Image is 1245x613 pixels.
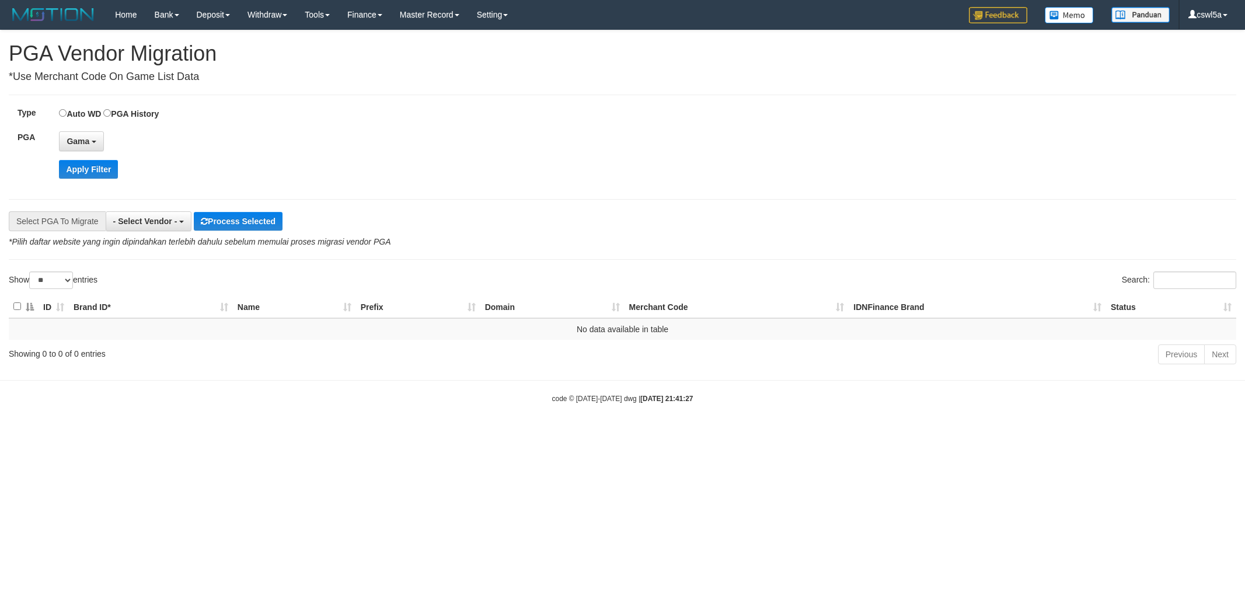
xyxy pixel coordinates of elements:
[9,318,1236,340] td: No data available in table
[356,295,480,318] th: Prefix: activate to sort column ascending
[59,109,67,117] input: Auto WD
[59,160,118,179] button: Apply Filter
[39,295,69,318] th: ID: activate to sort column ascending
[640,395,693,403] strong: [DATE] 21:41:27
[113,217,177,226] span: - Select Vendor -
[59,131,104,151] button: Gama
[1158,344,1205,364] a: Previous
[969,7,1027,23] img: Feedback.jpg
[1111,7,1170,23] img: panduan.png
[1153,271,1236,289] input: Search:
[9,343,510,360] div: Showing 0 to 0 of 0 entries
[9,71,1236,83] h4: *Use Merchant Code On Game List Data
[1204,344,1236,364] a: Next
[1122,271,1236,289] label: Search:
[9,271,97,289] label: Show entries
[194,212,283,231] button: Process Selected
[106,211,192,231] button: - Select Vendor -
[1045,7,1094,23] img: Button%20Memo.svg
[9,211,106,231] div: Select PGA To Migrate
[1106,295,1236,318] th: Status: activate to sort column ascending
[103,107,159,120] label: PGA History
[625,295,849,318] th: Merchant Code: activate to sort column ascending
[849,295,1106,318] th: IDNFinance Brand: activate to sort column ascending
[69,295,233,318] th: Brand ID*: activate to sort column ascending
[9,107,59,119] label: Type
[67,137,89,146] span: Gama
[233,295,356,318] th: Name: activate to sort column ascending
[552,395,693,403] small: code © [DATE]-[DATE] dwg |
[9,237,390,246] i: *Pilih daftar website yang ingin dipindahkan terlebih dahulu sebelum memulai proses migrasi vendo...
[59,107,101,120] label: Auto WD
[480,295,625,318] th: Domain: activate to sort column ascending
[103,109,111,117] input: PGA History
[9,131,59,143] label: PGA
[9,6,97,23] img: MOTION_logo.png
[29,271,73,289] select: Showentries
[9,42,1236,65] h1: PGA Vendor Migration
